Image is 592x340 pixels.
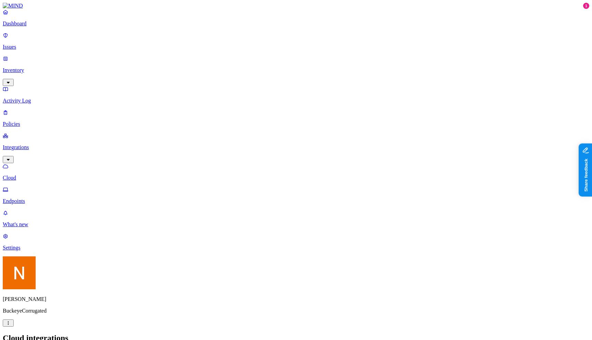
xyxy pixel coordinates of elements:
[3,9,589,27] a: Dashboard
[3,3,589,9] a: MIND
[3,109,589,127] a: Policies
[583,3,589,9] div: 1
[3,67,589,73] p: Inventory
[3,98,589,104] p: Activity Log
[3,233,589,251] a: Settings
[3,3,23,9] img: MIND
[3,56,589,85] a: Inventory
[3,198,589,204] p: Endpoints
[3,175,589,181] p: Cloud
[3,186,589,204] a: Endpoints
[3,245,589,251] p: Settings
[3,308,589,314] p: BuckeyeCorrugated
[3,296,589,302] p: [PERSON_NAME]
[3,86,589,104] a: Activity Log
[3,221,589,228] p: What's new
[3,44,589,50] p: Issues
[3,163,589,181] a: Cloud
[3,32,589,50] a: Issues
[3,210,589,228] a: What's new
[3,144,589,150] p: Integrations
[3,133,589,162] a: Integrations
[3,256,36,289] img: Nitai Mishary
[3,21,589,27] p: Dashboard
[3,121,589,127] p: Policies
